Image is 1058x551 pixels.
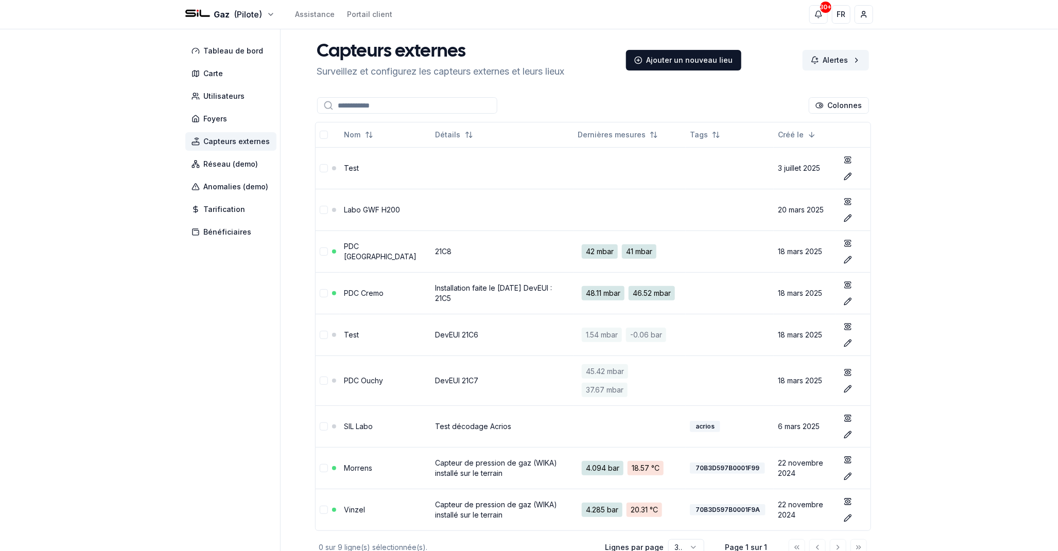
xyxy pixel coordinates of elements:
[690,504,766,516] div: 70B3D597B0001F9A
[809,97,869,114] button: Cocher les colonnes
[571,127,664,143] button: Not sorted. Click to sort ascending.
[774,447,836,489] td: 22 novembre 2024
[778,130,804,140] span: Créé le
[214,8,230,21] span: Gaz
[204,46,264,56] span: Tableau de bord
[320,164,328,172] button: Sélectionner la ligne
[690,130,708,140] span: Tags
[436,376,479,385] a: DevEUI 21C7
[820,2,831,13] div: 30+
[832,5,851,24] button: FR
[204,136,270,147] span: Capteurs externes
[320,422,328,431] button: Sélectionner la ligne
[185,42,281,60] a: Tableau de bord
[344,505,366,514] a: Vinzel
[436,330,479,339] a: DevEUI 21C6
[204,159,258,169] span: Réseau (demo)
[622,244,656,259] span: 41 mbar
[774,147,836,189] td: 3 juillet 2025
[578,457,682,479] a: 4.094 bar18.57 °C
[185,200,281,219] a: Tarification
[344,242,417,261] a: PDC [GEOGRAPHIC_DATA]
[185,155,281,173] a: Réseau (demo)
[690,463,765,474] div: 70B3D597B0001F99
[185,64,281,83] a: Carte
[582,503,622,517] span: 4.285 bar
[348,9,393,20] a: Portail client
[436,500,558,519] a: Capteur de pression de gaz (WIKA) installé sur le terrain
[436,422,512,431] a: Test décodage Acrios
[320,247,328,256] button: Sélectionner la ligne
[774,230,836,272] td: 18 mars 2025
[317,42,565,62] h1: Capteurs externes
[578,324,682,346] a: 1.54 mbar-0.06 bar
[774,272,836,314] td: 18 mars 2025
[185,2,210,27] img: SIL - Gaz Logo
[626,328,666,342] span: -0.06 bar
[578,282,682,305] a: 48.11 mbar46.52 mbar
[626,50,741,70] a: Ajouter un nouveau lieu
[204,114,228,124] span: Foyers
[436,247,452,256] a: 21C8
[204,204,246,215] span: Tarification
[582,328,622,342] span: 1.54 mbar
[344,330,359,339] a: Test
[436,458,558,477] a: Capteur de pression de gaz (WIKA) installé sur le terrain
[204,68,223,79] span: Carte
[320,331,328,339] button: Sélectionner la ligne
[582,461,623,475] span: 4.094 bar
[344,164,359,172] a: Test
[185,8,275,21] button: Gaz(Pilote)
[774,405,836,447] td: 6 mars 2025
[234,8,263,21] span: (Pilote)
[578,240,682,263] a: 42 mbar41 mbar
[436,283,552,303] a: Installation faite le [DATE] DevEUI : 21C5
[772,127,822,143] button: Sorted descending. Click to sort ascending.
[809,5,828,24] button: 30+
[578,499,682,521] a: 4.285 bar20.31 °C
[582,383,628,397] span: 37.67 mbar
[690,421,720,432] div: acrios
[296,9,335,20] a: Assistance
[185,223,281,241] a: Bénéficiaires
[338,127,379,143] button: Not sorted. Click to sort ascending.
[185,177,281,196] a: Anomalies (demo)
[344,289,384,297] a: PDC Cremo
[185,87,281,105] a: Utilisateurs
[320,377,328,385] button: Sélectionner la ligne
[320,131,328,139] button: Tout sélectionner
[185,132,281,151] a: Capteurs externes
[837,9,845,20] span: FR
[436,130,461,140] span: Détails
[578,130,646,140] span: Dernières mesures
[627,503,662,517] span: 20.31 °C
[344,205,401,214] a: Labo GWF H200
[185,110,281,128] a: Foyers
[344,464,373,472] a: Morrens
[774,314,836,356] td: 18 mars 2025
[320,464,328,472] button: Sélectionner la ligne
[578,360,682,401] a: 45.42 mbar37.67 mbar
[803,50,869,70] a: Alertes
[774,489,836,530] td: 22 novembre 2024
[344,376,384,385] a: PDC Ouchy
[628,461,664,475] span: 18.57 °C
[344,130,361,140] span: Nom
[582,364,628,379] span: 45.42 mbar
[320,506,328,514] button: Sélectionner la ligne
[582,244,618,259] span: 42 mbar
[344,422,373,431] a: SIL Labo
[317,64,565,79] p: Surveillez et configurez les capteurs externes et leurs lieux
[582,286,625,300] span: 48.11 mbar
[684,127,726,143] button: Not sorted. Click to sort ascending.
[204,182,269,192] span: Anomalies (demo)
[320,206,328,214] button: Sélectionner la ligne
[320,289,328,297] button: Sélectionner la ligne
[629,286,675,300] span: 46.52 mbar
[429,127,479,143] button: Not sorted. Click to sort ascending.
[204,227,252,237] span: Bénéficiaires
[774,189,836,230] td: 20 mars 2025
[204,91,245,101] span: Utilisateurs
